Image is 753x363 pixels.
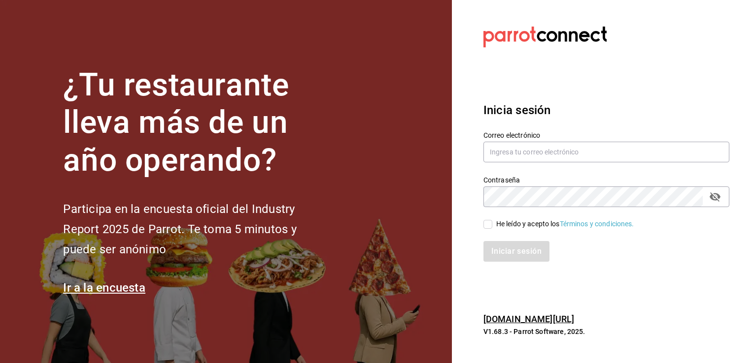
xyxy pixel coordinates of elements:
button: passwordField [707,188,723,205]
label: Correo electrónico [483,131,729,138]
h1: ¿Tu restaurante lleva más de un año operando? [63,66,329,180]
h3: Inicia sesión [483,101,729,119]
p: V1.68.3 - Parrot Software, 2025. [483,327,729,336]
div: He leído y acepto los [496,219,634,229]
a: Ir a la encuesta [63,281,145,295]
input: Ingresa tu correo electrónico [483,142,729,162]
a: [DOMAIN_NAME][URL] [483,314,574,324]
label: Contraseña [483,176,729,183]
a: Términos y condiciones. [560,220,634,228]
h2: Participa en la encuesta oficial del Industry Report 2025 de Parrot. Te toma 5 minutos y puede se... [63,199,329,259]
